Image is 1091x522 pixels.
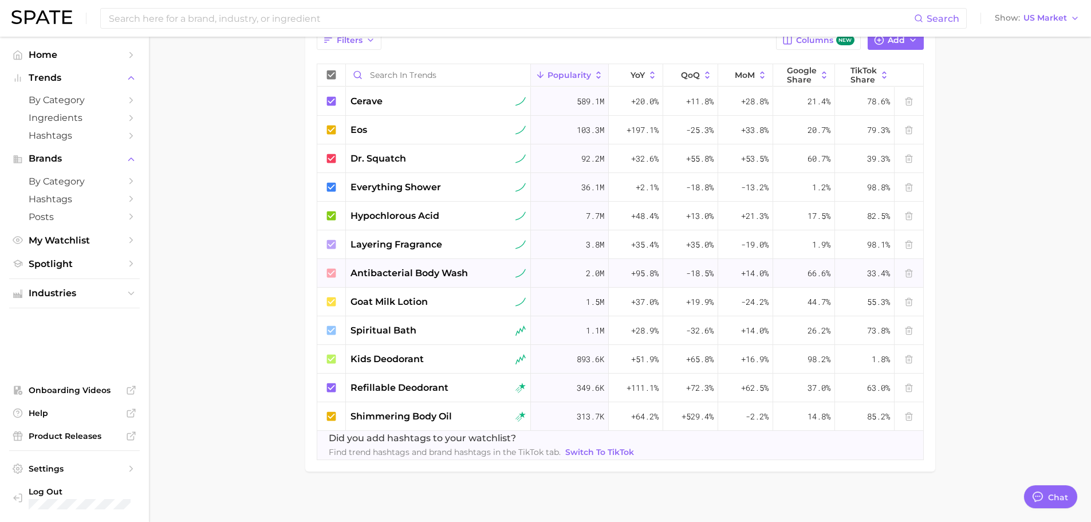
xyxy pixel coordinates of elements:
a: Hashtags [9,127,140,144]
span: Spotlight [29,258,120,269]
span: 73.8% [867,324,890,337]
button: Google Share [773,64,835,87]
span: +64.2% [631,410,659,423]
span: +21.3% [741,209,769,223]
span: +16.9% [741,352,769,366]
img: sustained riser [515,240,526,250]
span: 39.3% [867,152,890,166]
button: antibacterial body washsustained riser2.0m+95.8%-18.5%+14.0%66.6%33.4% [317,259,923,288]
span: +48.4% [631,209,659,223]
span: +51.9% [631,352,659,366]
span: -18.5% [686,266,714,280]
a: Spotlight [9,255,140,273]
button: ShowUS Market [992,11,1082,26]
span: by Category [29,176,120,187]
span: 98.8% [867,180,890,194]
span: +11.8% [686,95,714,108]
span: kids deodorant [350,352,424,366]
span: shimmering body oil [350,410,452,423]
span: 37.0% [808,381,830,395]
span: Columns [796,35,854,46]
span: Did you add hashtags to your watchlist? [329,431,636,445]
span: -2.2% [746,410,769,423]
button: refillable deodorantrising star349.6k+111.1%+72.3%+62.5%37.0%63.0% [317,374,923,402]
span: +62.5% [741,381,769,395]
img: sustained riser [515,96,526,107]
span: Brands [29,154,120,164]
span: YoY [631,70,645,80]
span: hypochlorous acid [350,209,439,223]
span: +28.8% [741,95,769,108]
span: +53.5% [741,152,769,166]
span: +19.9% [686,295,714,309]
span: +65.8% [686,352,714,366]
span: +197.1% [627,123,659,137]
span: 66.6% [808,266,830,280]
span: Add [888,36,905,45]
span: Popularity [548,70,591,80]
span: Help [29,408,120,418]
span: Show [995,15,1020,21]
span: 1.1m [586,324,604,337]
button: everything showersustained riser36.1m+2.1%-18.8%-13.2%1.2%98.8% [317,173,923,202]
a: Switch to TikTok [563,445,636,460]
span: 1.5m [586,295,604,309]
span: 98.1% [867,238,890,252]
span: 103.3m [577,123,604,137]
span: 44.7% [808,295,830,309]
span: 33.4% [867,266,890,280]
span: 79.3% [867,123,890,137]
span: +32.6% [631,152,659,166]
img: sustained riser [515,154,526,164]
button: Trends [9,69,140,87]
span: +72.3% [686,381,714,395]
a: Hashtags [9,190,140,208]
span: 63.0% [867,381,890,395]
span: +37.0% [631,295,659,309]
span: 1.2% [812,180,830,194]
span: Filters [337,36,363,45]
span: +95.8% [631,266,659,280]
img: seasonal riser [515,354,526,364]
span: +35.0% [686,238,714,252]
span: -18.8% [686,180,714,194]
span: 92.2m [581,152,604,166]
a: Posts [9,208,140,226]
span: Posts [29,211,120,222]
span: -25.3% [686,123,714,137]
span: dr. squatch [350,152,406,166]
span: 60.7% [808,152,830,166]
img: rising star [515,383,526,393]
span: QoQ [681,70,700,80]
span: 26.2% [808,324,830,337]
a: by Category [9,172,140,190]
span: Google Share [787,66,817,84]
span: 21.4% [808,95,830,108]
span: 36.1m [581,180,604,194]
a: Ingredients [9,109,140,127]
span: MoM [735,70,755,80]
span: goat milk lotion [350,295,428,309]
span: new [836,35,854,46]
img: seasonal riser [515,325,526,336]
span: +14.0% [741,266,769,280]
span: by Category [29,95,120,105]
span: +55.8% [686,152,714,166]
span: 589.1m [577,95,604,108]
span: Hashtags [29,194,120,205]
img: sustained riser [515,211,526,221]
span: 3.8m [586,238,604,252]
img: sustained riser [515,125,526,135]
span: TikTok Share [850,66,877,84]
span: +2.1% [636,180,659,194]
button: MoM [718,64,773,87]
span: Ingredients [29,112,120,123]
img: sustained riser [515,297,526,307]
span: Settings [29,464,120,474]
span: 313.7k [577,410,604,423]
span: 55.3% [867,295,890,309]
span: layering fragrance [350,238,442,252]
span: +14.0% [741,324,769,337]
span: 20.7% [808,123,830,137]
span: 7.7m [586,209,604,223]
